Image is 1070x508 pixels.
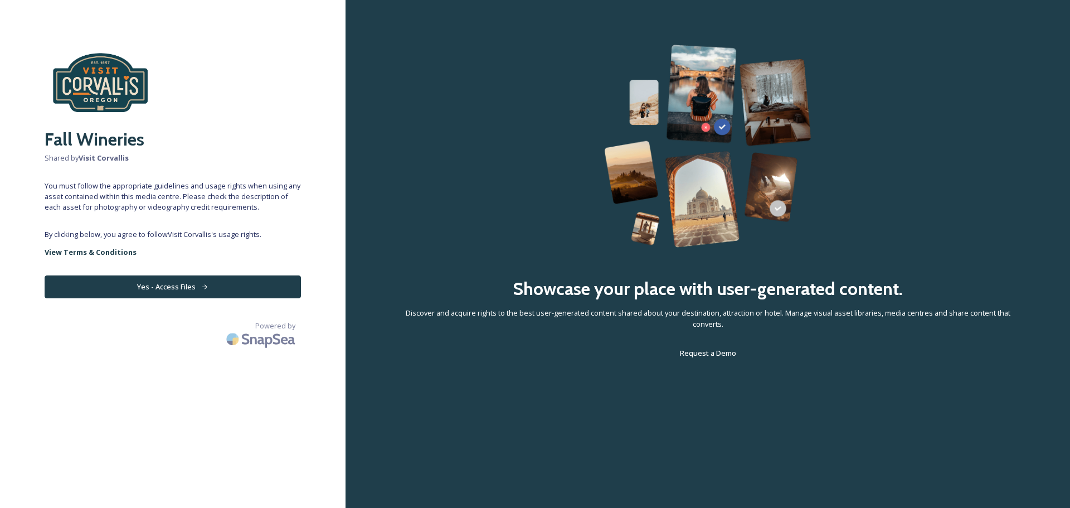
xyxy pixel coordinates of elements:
a: Request a Demo [680,346,736,360]
img: SnapSea Logo [223,326,301,352]
span: Discover and acquire rights to the best user-generated content shared about your destination, att... [390,308,1025,329]
strong: Visit Corvallis [79,153,129,163]
a: View Terms & Conditions [45,245,301,259]
h2: Showcase your place with user-generated content. [513,275,903,302]
span: You must follow the appropriate guidelines and usage rights when using any asset contained within... [45,181,301,213]
span: By clicking below, you agree to follow Visit Corvallis 's usage rights. [45,229,301,240]
span: Powered by [255,321,295,331]
img: visit-corvallis-badge-dark-blue-orange%281%29.png [45,45,156,120]
h2: Fall Wineries [45,126,301,153]
span: Shared by [45,153,301,163]
span: Request a Demo [680,348,736,358]
strong: View Terms & Conditions [45,247,137,257]
button: Yes - Access Files [45,275,301,298]
img: 63b42ca75bacad526042e722_Group%20154-p-800.png [604,45,811,248]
